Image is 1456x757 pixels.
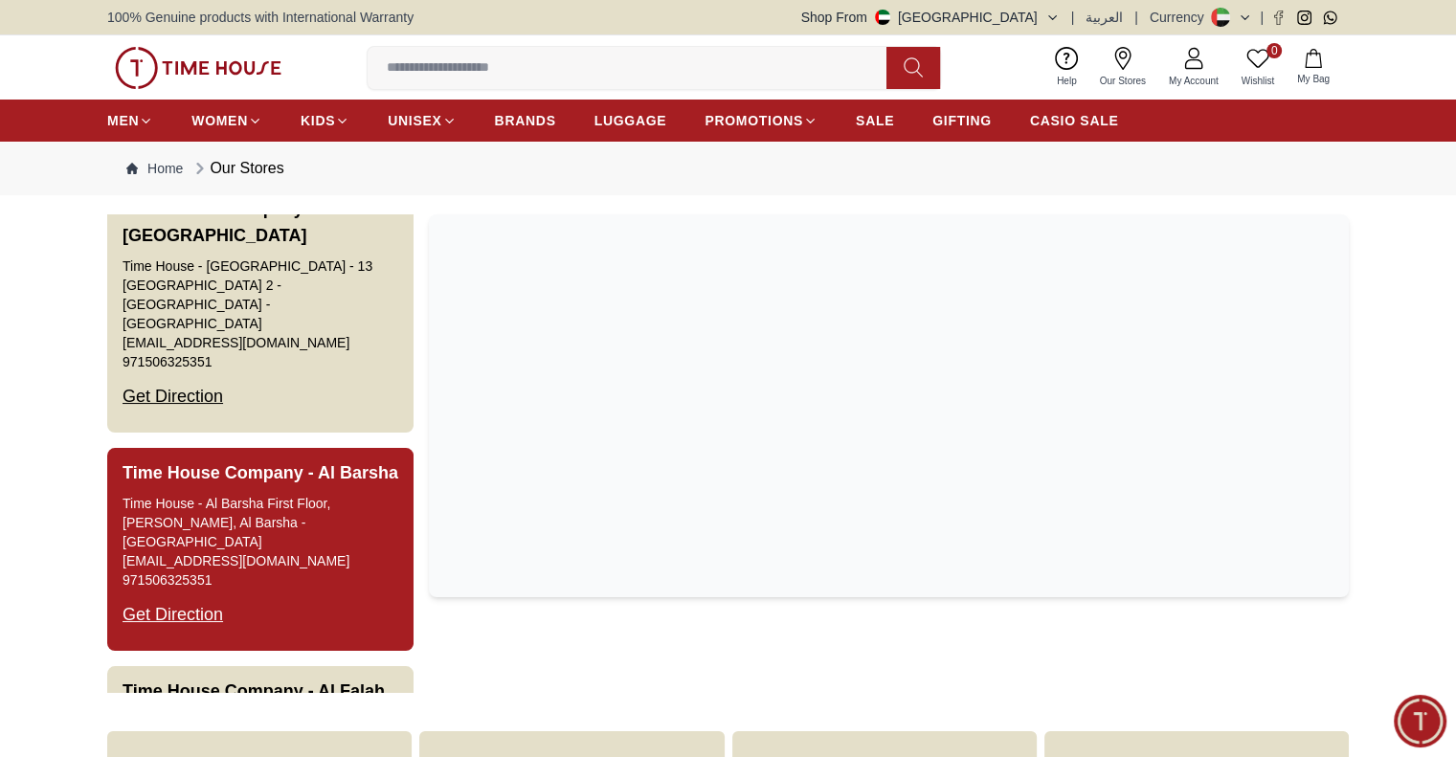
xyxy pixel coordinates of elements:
[1230,43,1286,92] a: 0Wishlist
[1289,72,1337,86] span: My Bag
[107,8,414,27] span: 100% Genuine products with International Warranty
[1088,43,1157,92] a: Our Stores
[856,111,894,130] span: SALE
[1394,695,1446,747] div: Chat Widget
[1045,43,1088,92] a: Help
[388,111,441,130] span: UNISEX
[875,10,890,25] img: United Arab Emirates
[191,103,262,138] a: WOMEN
[856,103,894,138] a: SALE
[388,103,456,138] a: UNISEX
[107,184,414,433] button: Time House Company - [GEOGRAPHIC_DATA]Time House - [GEOGRAPHIC_DATA] - 13 [GEOGRAPHIC_DATA] 2 - [...
[1161,74,1226,88] span: My Account
[115,47,281,89] img: ...
[495,103,556,138] a: BRANDS
[1030,103,1119,138] a: CASIO SALE
[705,111,803,130] span: PROMOTIONS
[1030,111,1119,130] span: CASIO SALE
[107,103,153,138] a: MEN
[123,352,212,371] a: 971506325351
[123,459,398,486] h3: Time House Company - Al Barsha
[1086,8,1123,27] button: العربية
[594,103,667,138] a: LUGGAGE
[123,195,398,249] h3: Time House Company - [GEOGRAPHIC_DATA]
[705,103,818,138] a: PROMOTIONS
[1134,8,1138,27] span: |
[107,448,414,651] button: Time House Company - Al BarshaTime House - Al Barsha First Floor, [PERSON_NAME], Al Barsha - [GEO...
[123,333,349,352] a: [EMAIL_ADDRESS][DOMAIN_NAME]
[107,142,1349,195] nav: Breadcrumb
[301,111,335,130] span: KIDS
[123,551,349,570] a: [EMAIL_ADDRESS][DOMAIN_NAME]
[123,590,223,639] div: Get Direction
[1260,8,1264,27] span: |
[1049,74,1085,88] span: Help
[191,111,248,130] span: WOMEN
[801,8,1060,27] button: Shop From[GEOGRAPHIC_DATA]
[1286,45,1341,90] button: My Bag
[1323,11,1337,25] a: Whatsapp
[123,371,223,421] div: Get Direction
[932,103,992,138] a: GIFTING
[123,570,212,590] a: 971506325351
[1271,11,1286,25] a: Facebook
[1234,74,1282,88] span: Wishlist
[932,111,992,130] span: GIFTING
[123,256,398,333] div: Time House - [GEOGRAPHIC_DATA] - 13 [GEOGRAPHIC_DATA] 2 - [GEOGRAPHIC_DATA] - [GEOGRAPHIC_DATA]
[123,494,398,551] div: Time House - Al Barsha First Floor, [PERSON_NAME], Al Barsha - [GEOGRAPHIC_DATA]
[301,103,349,138] a: KIDS
[1266,43,1282,58] span: 0
[495,111,556,130] span: BRANDS
[1092,74,1154,88] span: Our Stores
[126,159,183,178] a: Home
[123,678,385,704] h3: Time House Company - Al Falah
[1297,11,1311,25] a: Instagram
[594,111,667,130] span: LUGGAGE
[1071,8,1075,27] span: |
[1150,8,1212,27] div: Currency
[107,111,139,130] span: MEN
[190,157,283,180] div: Our Stores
